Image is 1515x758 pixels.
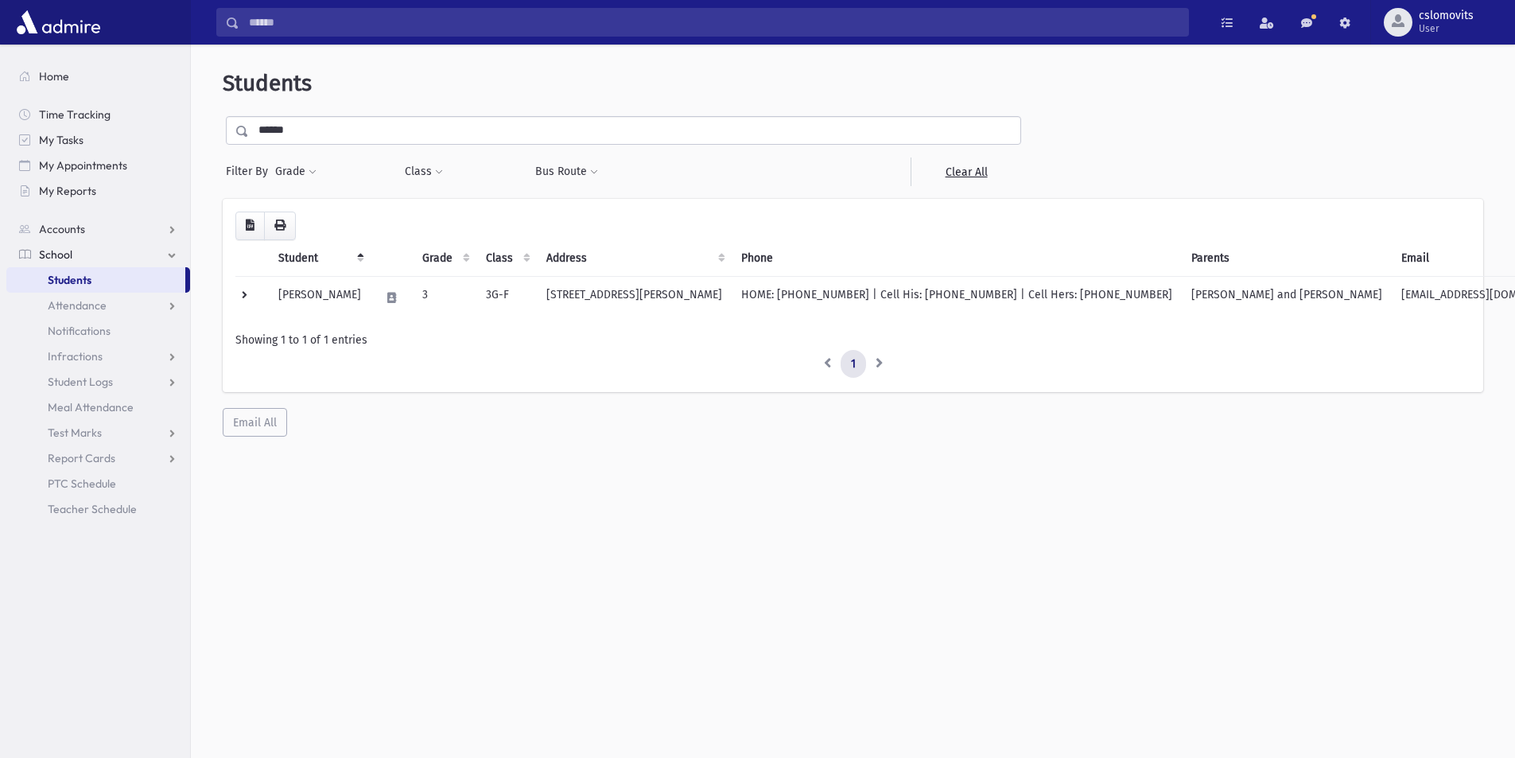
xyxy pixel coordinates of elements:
[537,240,732,277] th: Address: activate to sort column ascending
[476,276,537,319] td: 3G-F
[48,476,116,491] span: PTC Schedule
[39,107,111,122] span: Time Tracking
[6,395,190,420] a: Meal Attendance
[6,293,190,318] a: Attendance
[1182,276,1392,319] td: [PERSON_NAME] and [PERSON_NAME]
[6,102,190,127] a: Time Tracking
[39,158,127,173] span: My Appointments
[6,344,190,369] a: Infractions
[13,6,104,38] img: AdmirePro
[1419,10,1474,22] span: cslomovits
[264,212,296,240] button: Print
[48,273,91,287] span: Students
[1419,22,1474,35] span: User
[6,318,190,344] a: Notifications
[413,240,476,277] th: Grade: activate to sort column ascending
[48,324,111,338] span: Notifications
[6,64,190,89] a: Home
[274,157,317,186] button: Grade
[39,222,85,236] span: Accounts
[6,216,190,242] a: Accounts
[534,157,599,186] button: Bus Route
[404,157,444,186] button: Class
[6,471,190,496] a: PTC Schedule
[48,349,103,363] span: Infractions
[6,153,190,178] a: My Appointments
[48,375,113,389] span: Student Logs
[6,496,190,522] a: Teacher Schedule
[732,276,1182,319] td: HOME: [PHONE_NUMBER] | Cell His: [PHONE_NUMBER] | Cell Hers: [PHONE_NUMBER]
[48,426,102,440] span: Test Marks
[226,163,274,180] span: Filter By
[239,8,1188,37] input: Search
[48,502,137,516] span: Teacher Schedule
[48,451,115,465] span: Report Cards
[269,240,371,277] th: Student: activate to sort column descending
[223,70,312,96] span: Students
[48,298,107,313] span: Attendance
[48,400,134,414] span: Meal Attendance
[476,240,537,277] th: Class: activate to sort column ascending
[6,445,190,471] a: Report Cards
[1182,240,1392,277] th: Parents
[6,420,190,445] a: Test Marks
[39,69,69,84] span: Home
[39,184,96,198] span: My Reports
[6,178,190,204] a: My Reports
[732,240,1182,277] th: Phone
[235,212,265,240] button: CSV
[6,127,190,153] a: My Tasks
[6,242,190,267] a: School
[537,276,732,319] td: [STREET_ADDRESS][PERSON_NAME]
[39,247,72,262] span: School
[235,332,1470,348] div: Showing 1 to 1 of 1 entries
[6,267,185,293] a: Students
[6,369,190,395] a: Student Logs
[269,276,371,319] td: [PERSON_NAME]
[413,276,476,319] td: 3
[223,408,287,437] button: Email All
[911,157,1021,186] a: Clear All
[39,133,84,147] span: My Tasks
[841,350,866,379] a: 1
